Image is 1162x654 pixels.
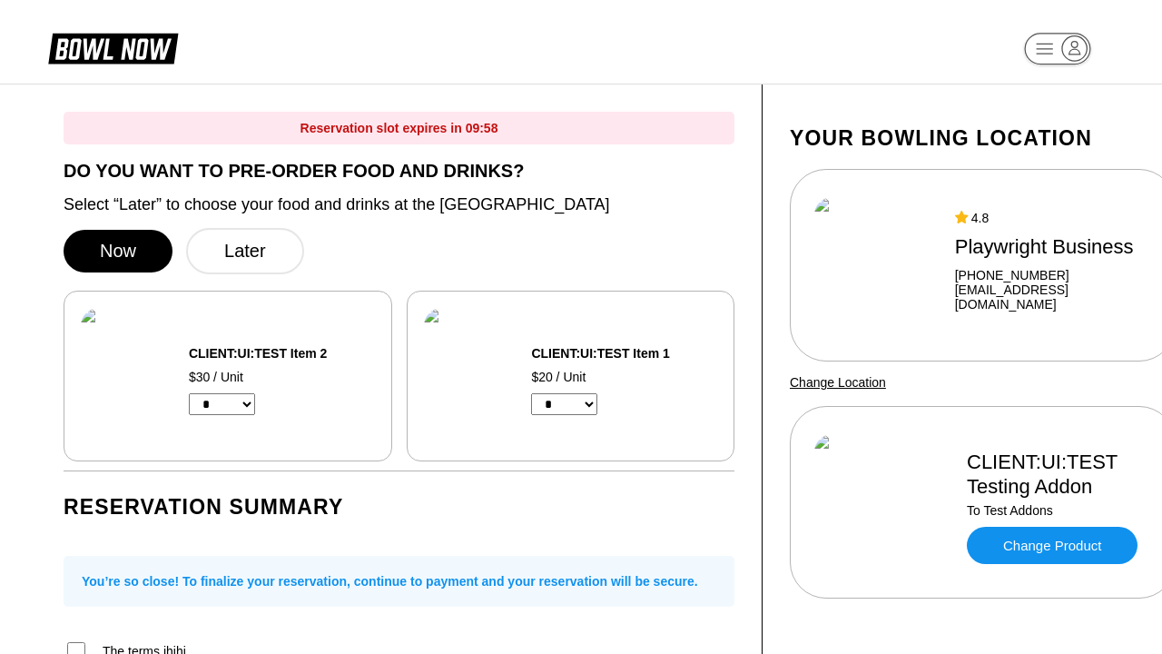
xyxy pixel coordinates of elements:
div: 4.8 [955,211,1151,225]
img: CLIENT:UI:TEST Testing Addon [814,434,950,570]
a: [EMAIL_ADDRESS][DOMAIN_NAME] [955,282,1151,312]
button: Now [64,230,172,272]
div: [PHONE_NUMBER] [955,268,1151,282]
div: CLIENT:UI:TEST Item 1 [531,346,717,361]
button: Later [186,228,304,274]
div: Playwright Business [955,234,1151,259]
a: Change Location [790,375,886,390]
img: CLIENT:UI:TEST Item 2 [81,308,167,444]
div: $30 / Unit [189,370,375,384]
div: CLIENT:UI:TEST Item 2 [189,346,375,361]
div: You’re so close! To finalize your reservation, continue to payment and your reservation will be s... [64,556,734,607]
h1: Reservation Summary [64,494,734,520]
div: To Test Addons [967,503,1151,518]
a: Change Product [967,527,1137,564]
div: $20 / Unit [531,370,717,384]
div: Reservation slot expires in 09:58 [64,112,734,144]
img: CLIENT:UI:TEST Item 1 [424,308,510,444]
label: DO YOU WANT TO PRE-ORDER FOOD AND DRINKS? [64,161,734,181]
div: CLIENT:UI:TEST Testing Addon [967,450,1151,499]
img: Playwright Business [814,197,939,333]
label: Select “Later” to choose your food and drinks at the [GEOGRAPHIC_DATA] [64,194,734,214]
